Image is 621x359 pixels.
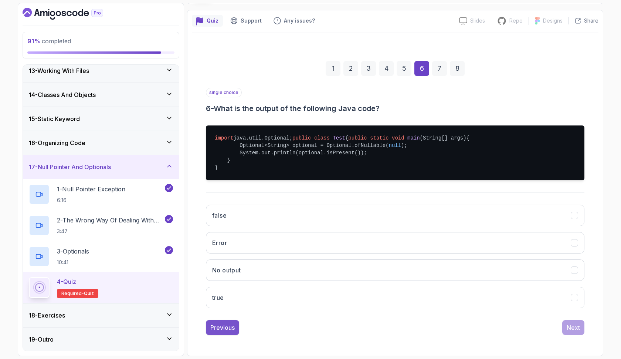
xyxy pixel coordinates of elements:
[392,135,404,141] span: void
[206,232,584,254] button: Error
[29,311,65,320] h3: 18 - Exercises
[57,247,89,256] p: 3 - Optionals
[379,61,394,76] div: 4
[29,66,89,75] h3: 13 - Working With Files
[284,17,315,24] p: Any issues?
[314,135,330,141] span: class
[206,205,584,226] button: false
[212,266,241,275] h3: No output
[432,61,447,76] div: 7
[241,17,262,24] p: Support
[212,211,227,220] h3: false
[23,107,179,131] button: 15-Static Keyword
[23,131,179,155] button: 16-Organizing Code
[57,228,163,235] p: 3:47
[61,291,84,296] span: Required-
[29,162,111,171] h3: 17 - Null Pointer And Optionals
[29,90,96,99] h3: 14 - Classes And Objects
[29,335,54,344] h3: 19 - Outro
[23,303,179,327] button: 18-Exercises
[370,135,388,141] span: static
[562,320,584,335] button: Next
[57,216,163,225] p: 2 - The Wrong Way Of Dealing With Null
[333,135,345,141] span: Test
[292,135,311,141] span: public
[23,155,179,179] button: 17-Null Pointer And Optionals
[509,17,523,24] p: Repo
[206,88,242,97] p: single choice
[29,138,85,147] h3: 16 - Organizing Code
[206,287,584,308] button: true
[450,61,465,76] div: 8
[206,320,239,335] button: Previous
[420,135,466,141] span: (String[] args)
[57,277,76,286] p: 4 - Quiz
[348,135,367,141] span: public
[27,37,40,45] span: 91 %
[212,238,227,247] h3: Error
[29,114,80,123] h3: 15 - Static Keyword
[23,59,179,83] button: 13-Working With Files
[210,323,235,332] div: Previous
[397,61,411,76] div: 5
[29,184,173,205] button: 1-Null Pointer Exception6:16
[23,8,120,20] a: Dashboard
[414,61,429,76] div: 6
[57,185,125,194] p: 1 - Null Pointer Exception
[206,103,584,114] h3: 6 - What is the output of the following Java code?
[407,135,420,141] span: main
[23,83,179,107] button: 14-Classes And Objects
[57,197,125,204] p: 6:16
[226,15,266,27] button: Support button
[84,291,94,296] span: quiz
[326,61,340,76] div: 1
[29,246,173,267] button: 3-Optionals10:41
[23,328,179,351] button: 19-Outro
[207,17,218,24] p: Quiz
[27,37,71,45] span: completed
[567,323,580,332] div: Next
[29,277,173,298] button: 4-QuizRequired-quiz
[29,215,173,236] button: 2-The Wrong Way Of Dealing With Null3:47
[569,17,598,24] button: Share
[206,259,584,281] button: No output
[361,61,376,76] div: 3
[192,15,223,27] button: quiz button
[269,15,319,27] button: Feedback button
[215,135,233,141] span: import
[543,17,563,24] p: Designs
[57,259,89,266] p: 10:41
[212,293,224,302] h3: true
[584,17,598,24] p: Share
[388,142,401,148] span: null
[343,61,358,76] div: 2
[470,17,485,24] p: Slides
[206,125,584,180] pre: java.util.Optional; { { Optional<String> optional = Optional.ofNullable( ); System.out.println(op...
